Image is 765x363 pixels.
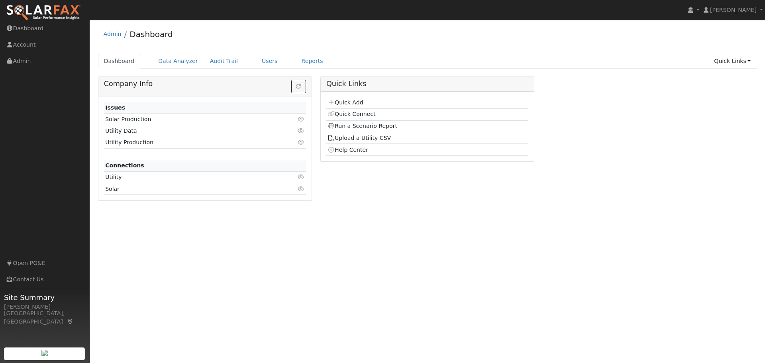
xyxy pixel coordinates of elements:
[41,350,48,356] img: retrieve
[104,31,122,37] a: Admin
[6,4,81,21] img: SolarFax
[298,186,305,192] i: Click to view
[98,54,141,69] a: Dashboard
[104,80,306,88] h5: Company Info
[328,123,397,129] a: Run a Scenario Report
[104,171,273,183] td: Utility
[105,162,144,169] strong: Connections
[298,116,305,122] i: Click to view
[152,54,204,69] a: Data Analyzer
[4,303,85,311] div: [PERSON_NAME]
[129,29,173,39] a: Dashboard
[256,54,284,69] a: Users
[328,147,368,153] a: Help Center
[708,54,757,69] a: Quick Links
[4,292,85,303] span: Site Summary
[328,135,391,141] a: Upload a Utility CSV
[710,7,757,13] span: [PERSON_NAME]
[104,114,273,125] td: Solar Production
[298,128,305,133] i: Click to view
[67,318,74,325] a: Map
[298,174,305,180] i: Click to view
[204,54,244,69] a: Audit Trail
[328,111,375,117] a: Quick Connect
[298,139,305,145] i: Click to view
[104,137,273,148] td: Utility Production
[326,80,528,88] h5: Quick Links
[296,54,329,69] a: Reports
[328,99,363,106] a: Quick Add
[105,104,125,111] strong: Issues
[104,183,273,195] td: Solar
[104,125,273,137] td: Utility Data
[4,309,85,326] div: [GEOGRAPHIC_DATA], [GEOGRAPHIC_DATA]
